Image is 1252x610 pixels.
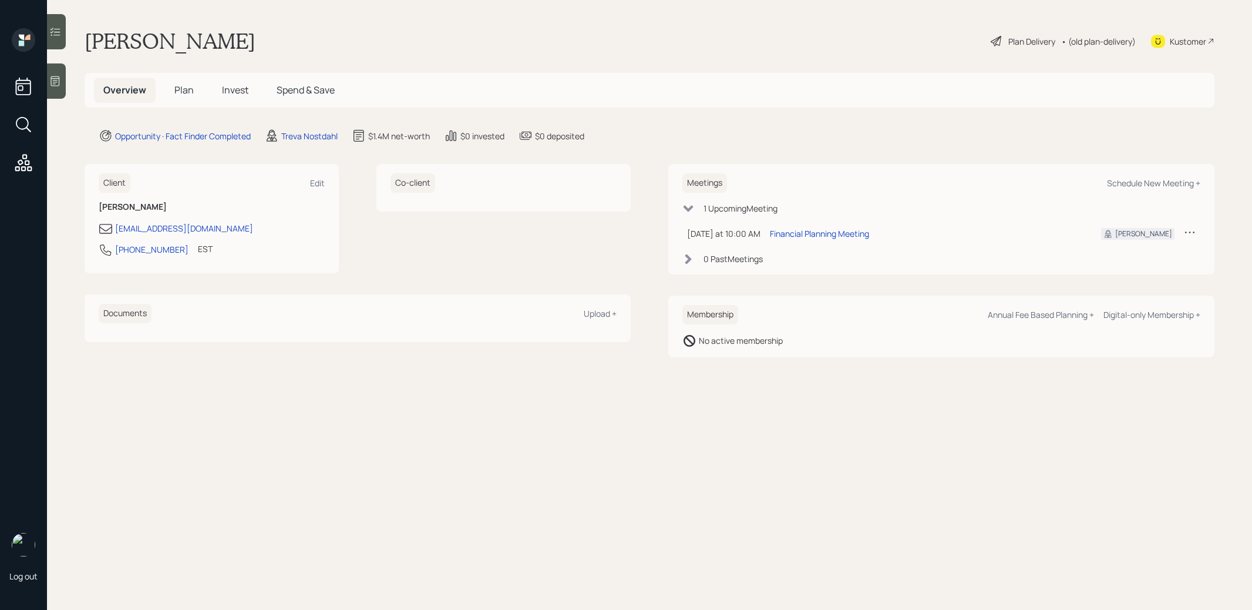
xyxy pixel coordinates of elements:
[310,177,325,189] div: Edit
[115,130,251,142] div: Opportunity · Fact Finder Completed
[1107,177,1200,189] div: Schedule New Meeting +
[12,533,35,557] img: treva-nostdahl-headshot.png
[198,243,213,255] div: EST
[1170,35,1206,48] div: Kustomer
[1061,35,1136,48] div: • (old plan-delivery)
[687,227,760,240] div: [DATE] at 10:00 AM
[222,83,248,96] span: Invest
[277,83,335,96] span: Spend & Save
[9,571,38,582] div: Log out
[1115,229,1172,239] div: [PERSON_NAME]
[460,130,504,142] div: $0 invested
[704,253,763,265] div: 0 Past Meeting s
[535,130,584,142] div: $0 deposited
[99,202,325,212] h6: [PERSON_NAME]
[85,28,255,54] h1: [PERSON_NAME]
[368,130,430,142] div: $1.4M net-worth
[103,83,146,96] span: Overview
[988,309,1094,320] div: Annual Fee Based Planning +
[682,305,738,324] h6: Membership
[682,173,727,193] h6: Meetings
[99,304,152,323] h6: Documents
[174,83,194,96] span: Plan
[391,173,435,193] h6: Co-client
[115,222,253,234] div: [EMAIL_ADDRESS][DOMAIN_NAME]
[281,130,338,142] div: Treva Nostdahl
[115,243,189,256] div: [PHONE_NUMBER]
[704,202,778,214] div: 1 Upcoming Meeting
[1008,35,1055,48] div: Plan Delivery
[1103,309,1200,320] div: Digital-only Membership +
[584,308,617,319] div: Upload +
[770,227,869,240] div: Financial Planning Meeting
[99,173,130,193] h6: Client
[699,334,783,347] div: No active membership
